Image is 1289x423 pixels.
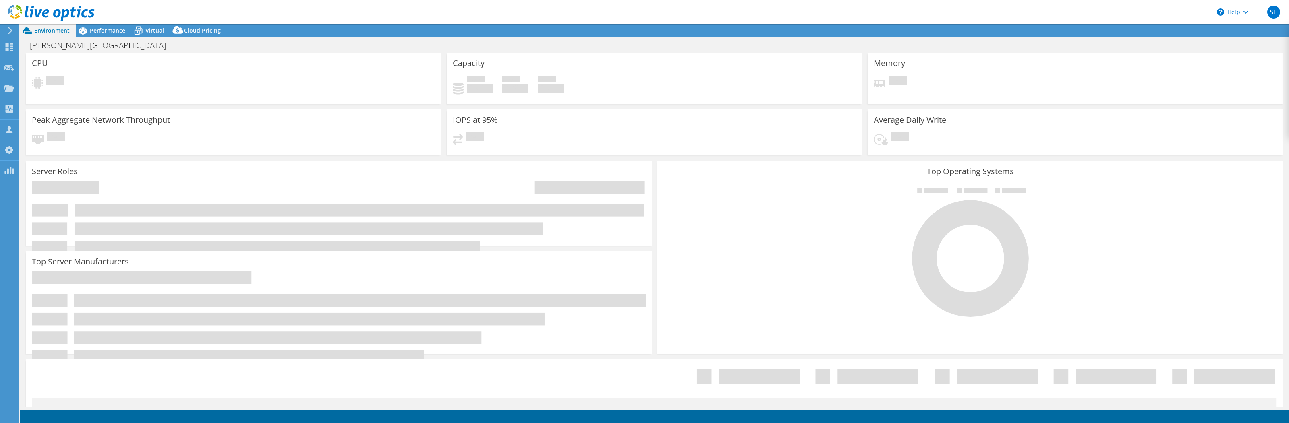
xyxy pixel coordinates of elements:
span: Pending [889,76,907,87]
span: Pending [466,132,484,143]
svg: \n [1217,8,1224,16]
h3: Capacity [453,59,485,68]
h1: [PERSON_NAME][GEOGRAPHIC_DATA] [26,41,178,50]
span: Used [467,76,485,84]
h3: CPU [32,59,48,68]
span: Pending [47,132,65,143]
h3: IOPS at 95% [453,116,498,124]
span: Total [538,76,556,84]
span: Virtual [145,27,164,34]
h3: Peak Aggregate Network Throughput [32,116,170,124]
h3: Top Operating Systems [663,167,1277,176]
h3: Top Server Manufacturers [32,257,129,266]
h3: Average Daily Write [874,116,946,124]
span: Cloud Pricing [184,27,221,34]
h4: 0 GiB [467,84,493,93]
span: Free [502,76,520,84]
span: Performance [90,27,125,34]
span: Pending [891,132,909,143]
span: SF [1267,6,1280,19]
span: Environment [34,27,70,34]
h3: Memory [874,59,905,68]
h4: 0 GiB [502,84,528,93]
h3: Server Roles [32,167,78,176]
h4: 0 GiB [538,84,564,93]
span: Pending [46,76,64,87]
